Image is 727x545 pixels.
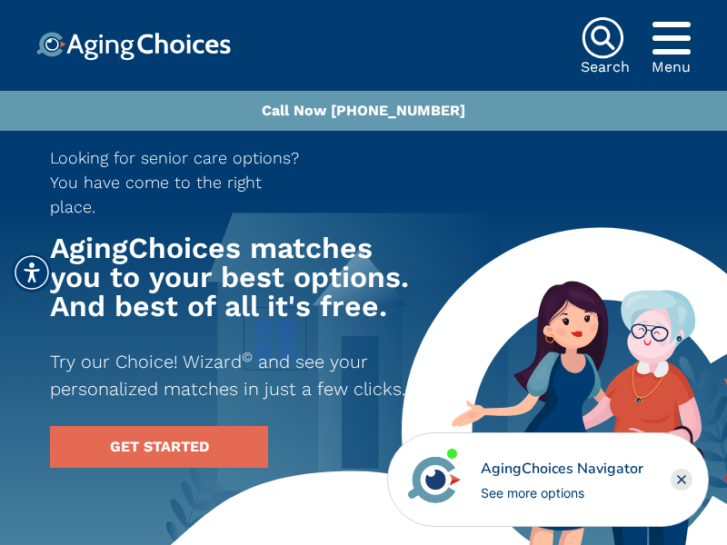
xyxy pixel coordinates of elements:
[671,469,692,490] div: Close
[50,145,312,219] p: Looking for senior care options? You have come to the right place.
[403,449,465,510] img: avatar
[481,458,643,480] div: AgingChoices Navigator
[50,348,413,402] p: Try our Choice! Wizard and see your personalized matches in just a few clicks.
[50,426,268,468] a: GET STARTED
[50,233,413,321] h1: AgingChoices matches you to your best options. And best of all it's free.
[12,253,52,292] div: Accessibility Menu
[581,16,624,60] img: search-icon.svg
[36,32,231,61] img: Choice!
[652,16,691,60] div: Popover trigger
[581,60,630,74] div: Search
[262,102,465,119] a: Call Now [PHONE_NUMBER]
[652,60,691,74] div: Menu
[242,349,253,365] sup: ©
[481,483,643,502] div: See more options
